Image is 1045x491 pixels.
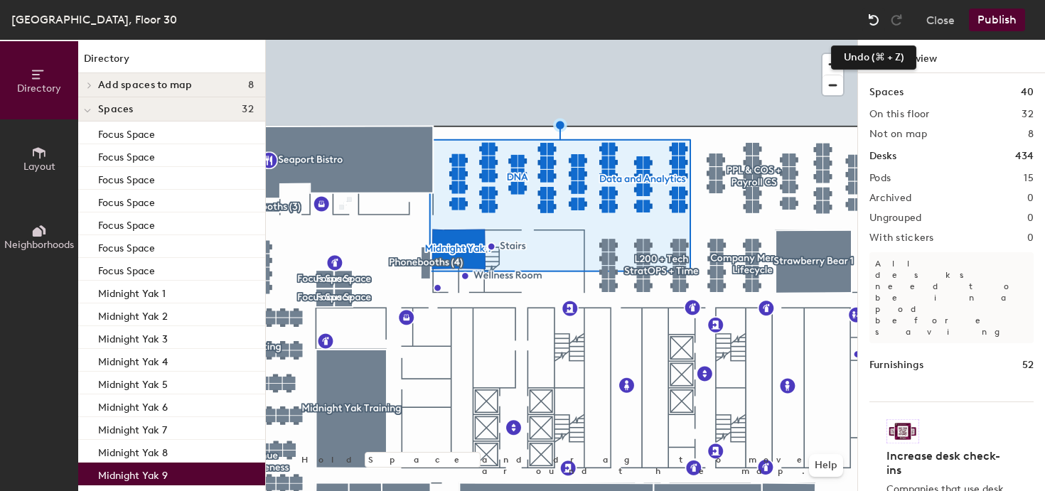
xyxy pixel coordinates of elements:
[4,239,74,251] span: Neighborhoods
[98,306,168,323] p: Midnight Yak 2
[98,104,134,115] span: Spaces
[98,397,168,414] p: Midnight Yak 6
[98,80,193,91] span: Add spaces to map
[869,232,934,244] h2: With stickers
[98,465,168,482] p: Midnight Yak 9
[869,193,911,204] h2: Archived
[1028,129,1034,140] h2: 8
[869,85,904,100] h1: Spaces
[1027,212,1034,224] h2: 0
[98,261,155,277] p: Focus Space
[869,252,1034,343] p: All desks need to be in a pod before saving
[98,215,155,232] p: Focus Space
[1015,149,1034,164] h1: 434
[98,193,155,209] p: Focus Space
[809,454,843,477] button: Help
[98,170,155,186] p: Focus Space
[23,161,55,173] span: Layout
[98,420,167,436] p: Midnight Yak 7
[869,357,923,373] h1: Furnishings
[869,109,930,120] h2: On this floor
[869,149,896,164] h1: Desks
[98,374,168,391] p: Midnight Yak 5
[867,13,881,27] img: Undo
[1027,193,1034,204] h2: 0
[1021,85,1034,100] h1: 40
[1024,173,1034,184] h2: 15
[869,173,891,184] h2: Pods
[98,124,155,141] p: Focus Space
[869,129,927,140] h2: Not on map
[98,147,155,163] p: Focus Space
[858,40,1045,73] h1: Floor overview
[1027,232,1034,244] h2: 0
[1022,357,1034,373] h1: 52
[78,51,265,73] h1: Directory
[248,80,254,91] span: 8
[98,284,166,300] p: Midnight Yak 1
[11,11,177,28] div: [GEOGRAPHIC_DATA], Floor 30
[869,212,922,224] h2: Ungrouped
[969,9,1025,31] button: Publish
[17,82,61,95] span: Directory
[926,9,955,31] button: Close
[98,329,168,345] p: Midnight Yak 3
[886,419,919,443] img: Sticker logo
[886,449,1008,477] h4: Increase desk check-ins
[1022,109,1034,120] h2: 32
[889,13,904,27] img: Redo
[242,104,254,115] span: 32
[98,352,168,368] p: Midnight Yak 4
[98,443,168,459] p: Midnight Yak 8
[98,238,155,254] p: Focus Space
